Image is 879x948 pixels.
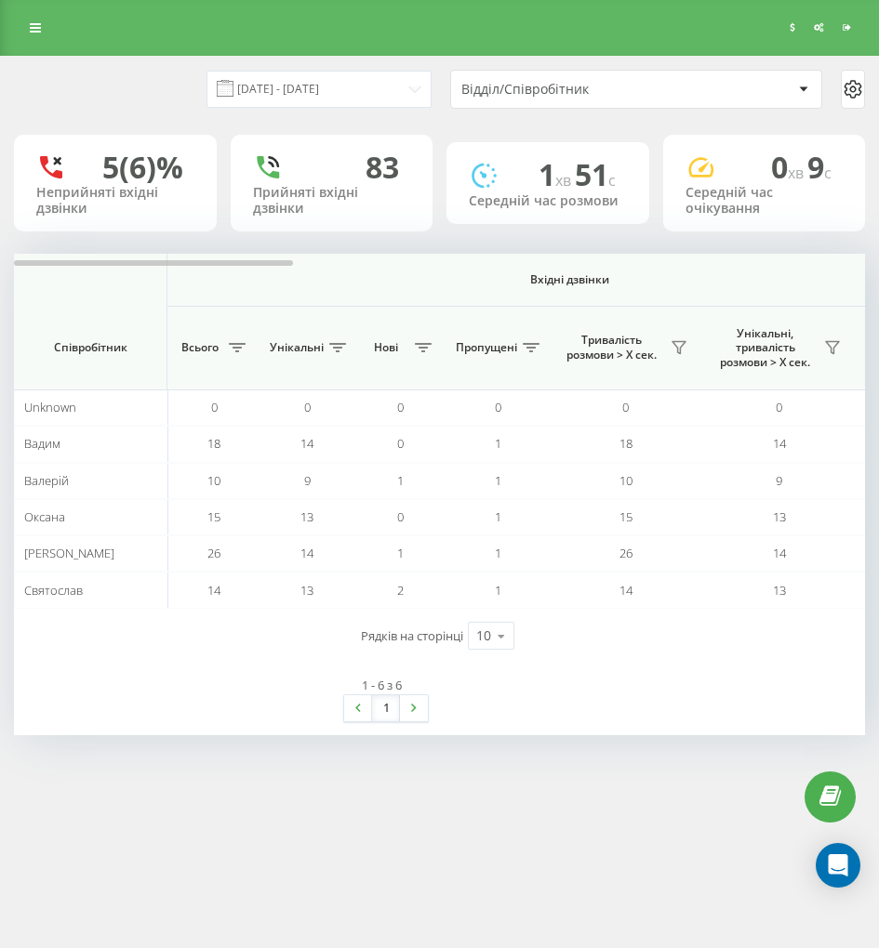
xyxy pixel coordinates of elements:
div: 83 [366,150,399,185]
span: хв [788,163,807,183]
span: c [824,163,832,183]
span: 51 [575,154,616,194]
div: Середній час розмови [469,193,627,209]
div: Прийняті вхідні дзвінки [253,185,411,217]
div: Відділ/Співробітник [461,82,684,98]
span: 18 [619,435,633,452]
span: Тривалість розмови > Х сек. [558,333,665,362]
span: 13 [300,582,313,599]
span: 14 [773,435,786,452]
span: Unknown [24,399,76,415]
span: 13 [773,582,786,599]
span: 0 [776,399,782,415]
span: 14 [300,435,313,452]
span: 0 [495,399,501,415]
span: 1 [397,545,404,561]
span: 0 [397,399,404,415]
div: 1 - 6 з 6 [362,676,402,694]
span: 14 [773,545,786,561]
span: 14 [619,582,633,599]
span: Оксана [24,508,65,525]
span: 0 [211,399,218,415]
span: Вадим [24,435,60,452]
span: 10 [207,472,220,489]
span: 15 [619,508,633,525]
span: Валерій [24,472,69,489]
span: 0 [397,435,404,452]
span: Всього [177,340,223,355]
span: 1 [495,545,501,561]
span: c [608,170,616,191]
span: 13 [773,508,786,525]
span: Нові [363,340,409,355]
span: 0 [304,399,311,415]
span: хв [555,170,575,191]
span: 0 [771,147,807,187]
span: Пропущені [456,340,517,355]
span: 1 [495,472,501,489]
span: [PERSON_NAME] [24,545,114,561]
span: 0 [397,508,404,525]
span: Унікальні [270,340,324,355]
span: Співробітник [30,340,151,355]
div: Середній час очікування [686,185,844,217]
span: 1 [495,508,501,525]
span: 1 [397,472,404,489]
span: Рядків на сторінці [361,626,463,645]
span: 14 [207,582,220,599]
span: 10 [619,472,633,489]
a: 1 [372,695,400,721]
span: Унікальні, тривалість розмови > Х сек. [712,326,819,370]
span: 9 [807,147,832,187]
span: 9 [304,472,311,489]
span: 13 [300,508,313,525]
span: 0 [622,399,629,415]
div: Open Intercom Messenger [816,843,860,888]
span: 26 [619,545,633,561]
div: 10 [476,626,491,645]
span: 15 [207,508,220,525]
span: 18 [207,435,220,452]
span: 9 [776,472,782,489]
div: Неприйняті вхідні дзвінки [36,185,194,217]
span: Святослав [24,582,83,599]
span: 1 [495,435,501,452]
span: 1 [539,154,575,194]
span: 26 [207,545,220,561]
div: 5 (6)% [102,150,183,185]
span: 1 [495,582,501,599]
span: 14 [300,545,313,561]
span: 2 [397,582,404,599]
